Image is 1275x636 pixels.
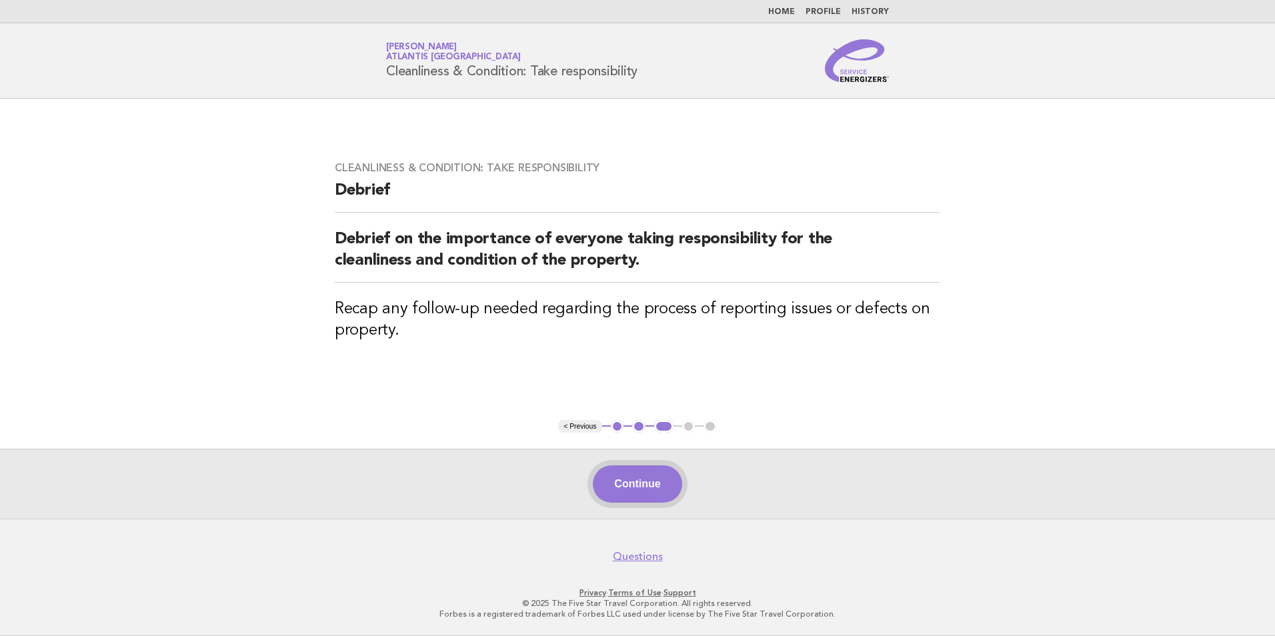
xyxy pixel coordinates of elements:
[386,43,637,78] h1: Cleanliness & Condition: Take responsibility
[608,588,662,597] a: Terms of Use
[806,8,841,16] a: Profile
[825,39,889,82] img: Service Energizers
[654,420,674,433] button: 3
[611,420,624,433] button: 1
[579,588,606,597] a: Privacy
[593,465,682,503] button: Continue
[613,550,663,563] a: Questions
[335,299,940,341] h3: Recap any follow-up needed regarding the process of reporting issues or defects on property.
[229,598,1046,609] p: © 2025 The Five Star Travel Corporation. All rights reserved.
[229,587,1046,598] p: · ·
[632,420,646,433] button: 2
[768,8,795,16] a: Home
[386,43,521,61] a: [PERSON_NAME]Atlantis [GEOGRAPHIC_DATA]
[558,420,601,433] button: < Previous
[229,609,1046,619] p: Forbes is a registered trademark of Forbes LLC used under license by The Five Star Travel Corpora...
[335,229,940,283] h2: Debrief on the importance of everyone taking responsibility for the cleanliness and condition of ...
[335,180,940,213] h2: Debrief
[664,588,696,597] a: Support
[386,53,521,62] span: Atlantis [GEOGRAPHIC_DATA]
[335,161,940,175] h3: Cleanliness & Condition: Take responsibility
[852,8,889,16] a: History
